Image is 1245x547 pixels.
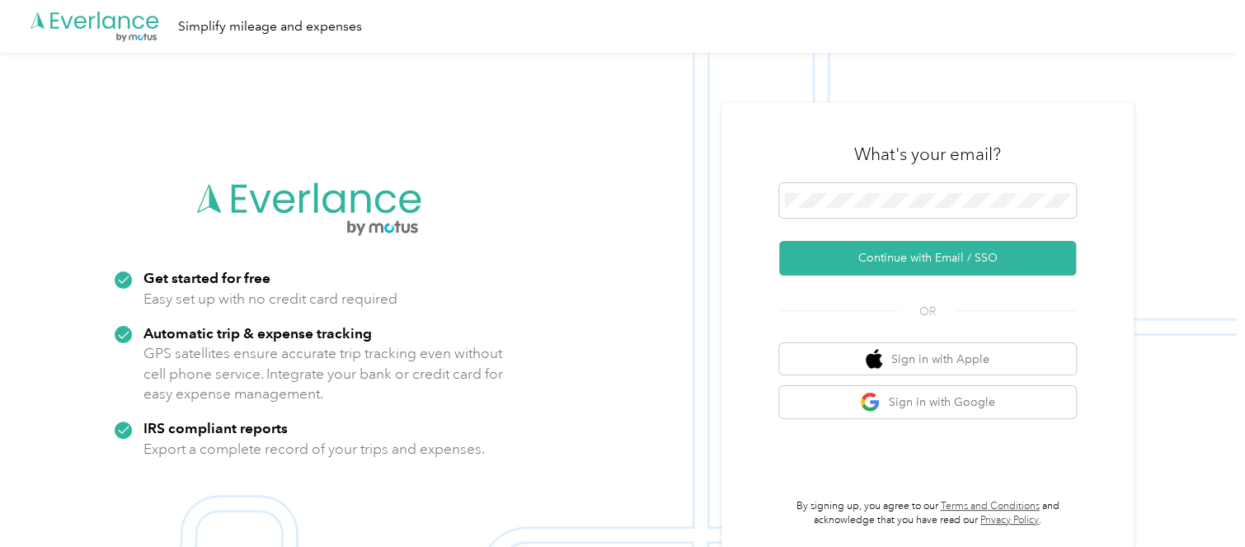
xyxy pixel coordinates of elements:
p: Easy set up with no credit card required [143,289,397,309]
p: GPS satellites ensure accurate trip tracking even without cell phone service. Integrate your bank... [143,343,504,404]
a: Terms and Conditions [941,500,1040,512]
p: By signing up, you agree to our and acknowledge that you have read our . [779,499,1076,528]
strong: IRS compliant reports [143,419,288,436]
strong: Automatic trip & expense tracking [143,324,372,342]
a: Privacy Policy [980,514,1039,526]
button: Continue with Email / SSO [779,241,1076,276]
h3: What's your email? [854,143,1001,166]
p: Export a complete record of your trips and expenses. [143,439,485,460]
strong: Get started for free [143,269,270,286]
img: apple logo [866,349,882,370]
img: google logo [860,392,881,413]
span: OR [899,303,956,320]
button: google logoSign in with Google [779,386,1076,418]
div: Simplify mileage and expenses [178,17,362,37]
button: apple logoSign in with Apple [779,343,1076,375]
